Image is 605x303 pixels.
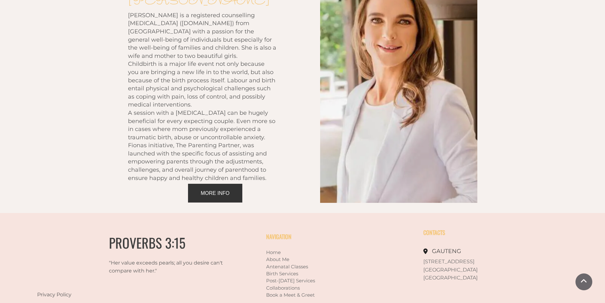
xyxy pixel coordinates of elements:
[37,292,71,298] a: Privacy Policy
[128,142,267,181] span: Fionas initiative, The Parenting Partner, was launched with the specific focus of assisting and e...
[128,109,275,141] span: A session with a [MEDICAL_DATA] can be hugely beneficial for every expecting couple. Even more so...
[109,233,185,252] span: PROVERBS 3:15
[154,268,157,274] span: ."
[128,12,276,59] span: [PERSON_NAME] is a registered counselling [MEDICAL_DATA] ([DOMAIN_NAME]) from [GEOGRAPHIC_DATA] w...
[266,285,300,291] a: Collaborations
[266,249,281,255] a: Home
[266,264,308,270] a: Antenatal Classes
[266,232,292,241] span: NAVIGATION
[575,273,592,290] a: Scroll To Top
[188,184,242,203] a: MORE INFO
[423,228,445,237] span: CONTACTS
[423,258,474,265] span: [STREET_ADDRESS]
[432,248,461,255] span: GAUTENG
[266,256,289,262] a: About Me
[266,292,315,298] a: Book a Meet & Greet
[423,275,478,281] span: [GEOGRAPHIC_DATA]
[423,267,478,273] span: [GEOGRAPHIC_DATA]
[201,190,230,196] span: MORE INFO
[128,60,275,108] span: Childbirth is a major life event not only because you are bringing a new life in to the world, bu...
[266,271,298,277] a: Birth Services
[266,278,315,284] a: Post-[DATE] Services
[109,260,223,274] span: "Her value exceeds pearls; all you desire can't compare with her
